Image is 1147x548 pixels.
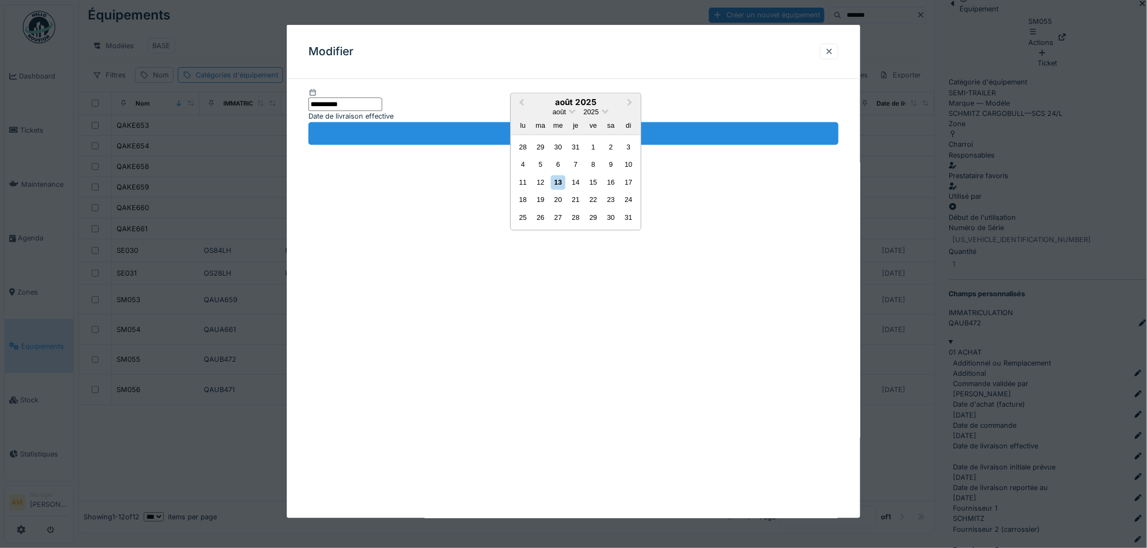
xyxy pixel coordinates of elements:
div: Choose mercredi 20 août 2025 [551,193,565,207]
div: Choose lundi 4 août 2025 [515,158,530,172]
button: Next Month [622,95,640,112]
div: dimanche [621,118,636,133]
div: Choose samedi 9 août 2025 [604,158,618,172]
h3: Modifier [308,45,353,58]
div: Choose mercredi 27 août 2025 [551,210,565,225]
div: samedi [604,118,618,133]
div: Choose jeudi 7 août 2025 [569,158,583,172]
div: Choose vendredi 22 août 2025 [586,193,601,207]
div: Choose mercredi 13 août 2025 [551,175,565,190]
div: Choose lundi 11 août 2025 [515,175,530,190]
div: Choose mardi 26 août 2025 [533,210,548,225]
button: Previous Month [512,95,529,112]
div: Choose dimanche 17 août 2025 [621,175,636,190]
div: Choose jeudi 21 août 2025 [569,193,583,207]
span: 2025 [583,108,598,116]
div: Choose mardi 5 août 2025 [533,158,548,172]
label: Date de livraison effective [308,112,394,122]
div: Choose dimanche 10 août 2025 [621,158,636,172]
div: mardi [533,118,548,133]
div: Choose dimanche 3 août 2025 [621,140,636,154]
div: Choose samedi 30 août 2025 [604,210,618,225]
span: août [553,108,566,116]
div: Choose samedi 16 août 2025 [604,175,618,190]
div: lundi [515,118,530,133]
div: Choose mercredi 30 juillet 2025 [551,140,565,154]
div: Choose dimanche 31 août 2025 [621,210,636,225]
div: Choose jeudi 28 août 2025 [569,210,583,225]
div: Choose mercredi 6 août 2025 [551,158,565,172]
div: Choose vendredi 15 août 2025 [586,175,601,190]
div: Choose mardi 12 août 2025 [533,175,548,190]
div: Choose samedi 2 août 2025 [604,140,618,154]
div: Choose vendredi 1 août 2025 [586,140,601,154]
div: Month août, 2025 [514,139,637,226]
div: Choose dimanche 24 août 2025 [621,193,636,207]
div: mercredi [551,118,565,133]
div: Choose jeudi 31 juillet 2025 [569,140,583,154]
div: Choose mardi 29 juillet 2025 [533,140,548,154]
div: Choose samedi 23 août 2025 [604,193,618,207]
div: Choose vendredi 8 août 2025 [586,158,601,172]
div: Choose lundi 28 juillet 2025 [515,140,530,154]
div: Choose vendredi 29 août 2025 [586,210,601,225]
div: Choose lundi 25 août 2025 [515,210,530,225]
h2: août 2025 [511,98,641,108]
div: Choose lundi 18 août 2025 [515,193,530,207]
div: vendredi [586,118,601,133]
div: jeudi [569,118,583,133]
div: Choose mardi 19 août 2025 [533,193,548,207]
div: Choose jeudi 14 août 2025 [569,175,583,190]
